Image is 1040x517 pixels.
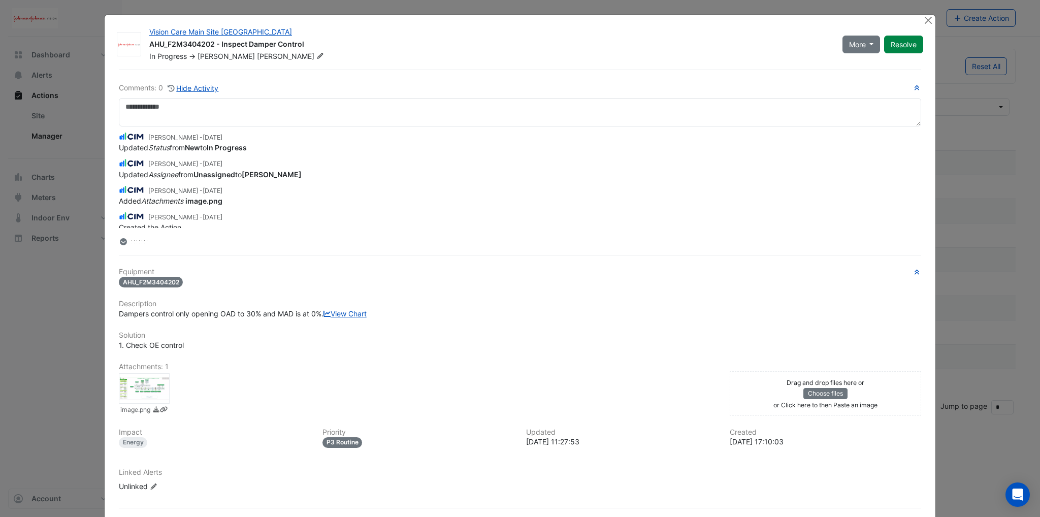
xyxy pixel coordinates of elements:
[149,52,187,60] span: In Progress
[842,36,881,53] button: More
[119,170,302,179] span: Updated from to
[203,134,222,141] span: 2025-08-26 11:27:53
[119,157,144,169] img: CIM
[149,27,292,36] a: Vision Care Main Site [GEOGRAPHIC_DATA]
[185,143,200,152] strong: New
[119,363,921,371] h6: Attachments: 1
[160,405,168,416] a: Copy link to clipboard
[119,331,921,340] h6: Solution
[119,143,247,152] span: Updated from to
[849,39,866,50] span: More
[923,15,933,25] button: Close
[189,52,196,60] span: ->
[526,428,718,437] h6: Updated
[119,309,367,318] span: Dampers control only opening OAD to 30% and MAD is at 0%.
[149,39,830,51] div: AHU_F2M3404202 - Inspect Damper Control
[119,437,148,448] div: Energy
[148,143,170,152] em: Status
[185,197,222,205] strong: image.png
[730,428,921,437] h6: Created
[257,51,326,61] span: [PERSON_NAME]
[242,170,302,179] strong: [PERSON_NAME]
[119,82,219,94] div: Comments: 0
[148,213,222,222] small: [PERSON_NAME] -
[119,211,144,222] img: CIM
[148,159,222,169] small: [PERSON_NAME] -
[167,82,219,94] button: Hide Activity
[119,300,921,308] h6: Description
[730,436,921,447] div: [DATE] 17:10:03
[773,401,877,409] small: or Click here to then Paste an image
[322,437,363,448] div: P3 Routine
[198,52,255,60] span: [PERSON_NAME]
[119,341,184,349] span: 1. Check OE control
[119,184,144,196] img: CIM
[148,186,222,196] small: [PERSON_NAME] -
[323,309,367,318] a: View Chart
[152,405,160,416] a: Download
[141,197,183,205] em: Attachments
[193,170,235,179] strong: Unassigned
[119,481,241,492] div: Unlinked
[884,36,923,53] button: Resolve
[787,379,864,386] small: Drag and drop files here or
[526,436,718,447] div: [DATE] 11:27:53
[119,268,921,276] h6: Equipment
[322,428,514,437] h6: Priority
[203,187,222,195] span: 2025-08-25 17:10:12
[119,428,310,437] h6: Impact
[120,405,150,416] small: image.png
[148,170,178,179] em: Assignee
[1005,482,1030,507] div: Open Intercom Messenger
[150,483,157,491] fa-icon: Edit Linked Alerts
[119,131,144,142] img: CIM
[119,197,222,205] span: Added
[117,40,141,50] img: JnJ Vision Care
[203,160,222,168] span: 2025-08-26 11:27:40
[119,468,921,477] h6: Linked Alerts
[119,223,181,232] span: Created the Action
[119,277,183,287] span: AHU_F2M3404202
[119,238,128,245] fa-layers: More
[203,213,222,221] span: 2025-08-25 17:10:03
[207,143,247,152] strong: In Progress
[148,133,222,142] small: [PERSON_NAME] -
[803,388,848,399] button: Choose files
[119,373,170,404] div: image.png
